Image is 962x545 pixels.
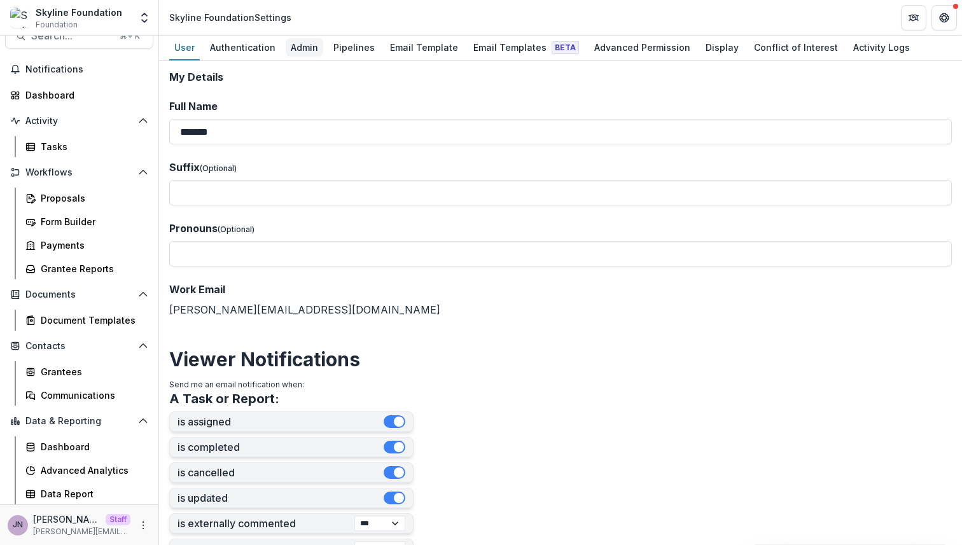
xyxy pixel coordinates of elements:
a: Conflict of Interest [749,36,843,60]
button: Open entity switcher [136,5,153,31]
span: Foundation [36,19,78,31]
span: Documents [25,289,133,300]
label: is updated [178,492,384,504]
a: Admin [286,36,323,60]
button: More [136,518,151,533]
div: [PERSON_NAME][EMAIL_ADDRESS][DOMAIN_NAME] [169,282,952,317]
img: Skyline Foundation [10,8,31,28]
span: (Optional) [200,163,237,173]
div: Skyline Foundation Settings [169,11,291,24]
div: Display [701,38,744,57]
a: Display [701,36,744,60]
button: Search... [5,24,153,49]
div: Grantee Reports [41,262,143,275]
label: is completed [178,441,384,453]
div: User [169,38,200,57]
span: Notifications [25,64,148,75]
span: Contacts [25,341,133,352]
div: Admin [286,38,323,57]
label: is externally commented [178,518,354,530]
span: Activity [25,116,133,127]
nav: breadcrumb [164,8,296,27]
a: Data Report [20,483,153,504]
div: Payments [41,238,143,252]
div: Pipelines [328,38,380,57]
a: Dashboard [5,85,153,106]
label: is cancelled [178,467,384,479]
div: Authentication [205,38,281,57]
a: Grantees [20,361,153,382]
a: Proposals [20,188,153,209]
span: Beta [552,41,579,54]
div: Dashboard [25,88,143,102]
div: Grantees [41,365,143,378]
div: ⌘ + K [117,29,143,43]
div: Email Template [385,38,463,57]
div: Conflict of Interest [749,38,843,57]
span: Data & Reporting [25,416,133,427]
button: Open Documents [5,284,153,305]
span: Full Name [169,100,218,113]
p: [PERSON_NAME][EMAIL_ADDRESS][DOMAIN_NAME] [33,526,130,537]
p: [PERSON_NAME] [33,513,101,526]
span: Suffix [169,161,200,174]
h3: A Task or Report: [169,391,279,406]
span: Pronouns [169,222,218,235]
a: Grantee Reports [20,258,153,279]
span: Search... [31,30,112,42]
div: Form Builder [41,215,143,228]
div: Document Templates [41,314,143,327]
span: (Optional) [218,224,254,234]
div: Communications [41,389,143,402]
a: Payments [20,235,153,256]
button: Partners [901,5,926,31]
a: Authentication [205,36,281,60]
div: Advanced Analytics [41,464,143,477]
div: Proposals [41,191,143,205]
span: Work Email [169,283,225,296]
div: Data Report [41,487,143,500]
a: Email Template [385,36,463,60]
span: Workflows [25,167,133,178]
div: Tasks [41,140,143,153]
button: Notifications [5,59,153,79]
span: Send me an email notification when: [169,380,304,389]
label: is assigned [178,416,384,428]
div: Activity Logs [848,38,915,57]
button: Open Data & Reporting [5,411,153,431]
a: Activity Logs [848,36,915,60]
a: Email Templates Beta [468,36,584,60]
div: Skyline Foundation [36,6,122,19]
h2: Viewer Notifications [169,348,952,371]
div: Email Templates [468,38,584,57]
div: Dashboard [41,440,143,453]
a: Pipelines [328,36,380,60]
a: Tasks [20,136,153,157]
a: Dashboard [20,436,153,457]
a: Advanced Analytics [20,460,153,481]
div: Joyce N [13,521,23,529]
button: Open Activity [5,111,153,131]
div: Advanced Permission [589,38,695,57]
button: Open Workflows [5,162,153,183]
a: Form Builder [20,211,153,232]
p: Staff [106,514,130,525]
a: Document Templates [20,310,153,331]
a: Advanced Permission [589,36,695,60]
button: Open Contacts [5,336,153,356]
a: User [169,36,200,60]
h2: My Details [169,71,952,83]
a: Communications [20,385,153,406]
button: Get Help [931,5,957,31]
